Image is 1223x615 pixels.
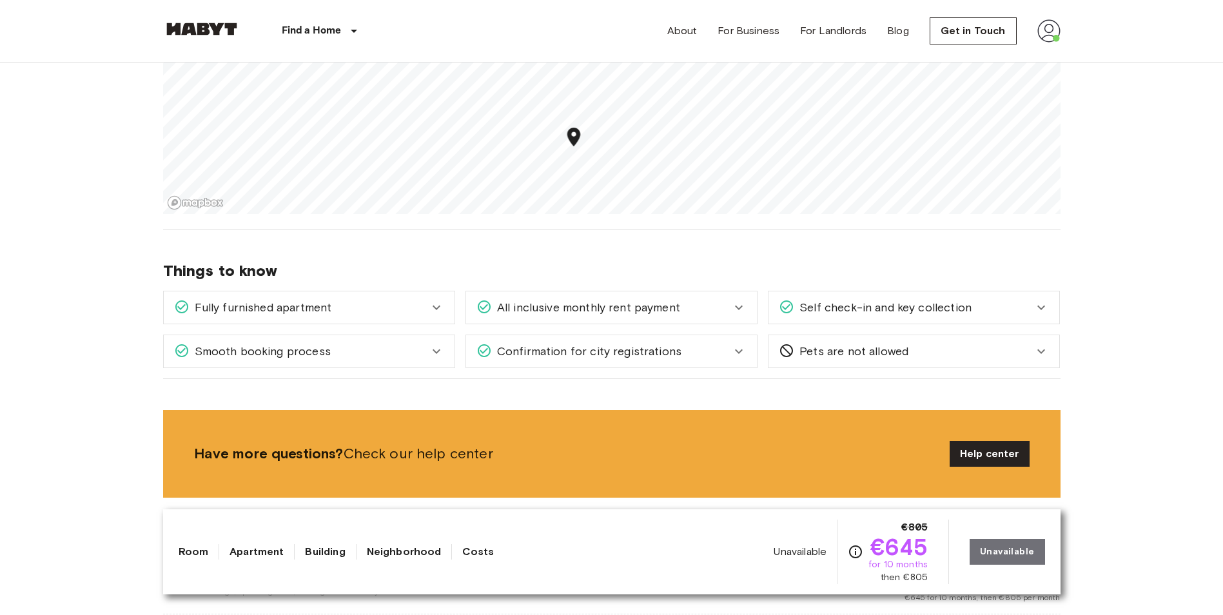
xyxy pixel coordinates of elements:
span: €805.00 [1014,558,1060,574]
span: Check our help center [194,444,939,464]
svg: Check cost overview for full price breakdown. Please note that discounts apply to new joiners onl... [848,544,863,560]
span: for 10 months [868,558,928,571]
span: Pets are not allowed [794,343,908,360]
span: Unavailable [774,545,827,559]
a: For Landlords [800,23,866,39]
a: Costs [462,544,494,560]
span: Self check-in and key collection [794,299,972,316]
span: €645 [870,535,928,558]
a: About [667,23,698,39]
span: All inclusive monthly rent payment [492,299,680,316]
img: Habyt [163,23,240,35]
a: For Business [718,23,779,39]
b: Have more questions? [194,445,344,462]
a: Help center [950,441,1030,467]
a: Room [179,544,209,560]
a: Apartment [230,544,284,560]
div: Fully furnished apartment [164,291,455,324]
p: Find a Home [282,23,342,39]
a: Neighborhood [367,544,442,560]
span: Fully furnished apartment [190,299,332,316]
span: Things to know [163,261,1061,280]
span: €645 for 10 months, then €805 per month [905,592,1061,603]
a: Building [305,544,345,560]
span: Smooth booking process [190,343,331,360]
a: Get in Touch [930,17,1017,44]
a: Mapbox logo [167,195,224,210]
span: then €805 [881,571,928,584]
div: Confirmation for city registrations [466,335,757,367]
img: avatar [1037,19,1061,43]
div: All inclusive monthly rent payment [466,291,757,324]
div: Smooth booking process [164,335,455,367]
div: Map marker [562,126,585,152]
a: Blog [887,23,909,39]
div: Pets are not allowed [768,335,1059,367]
div: Self check-in and key collection [768,291,1059,324]
span: €805 [901,520,928,535]
span: Confirmation for city registrations [492,343,681,360]
canvas: Map [163,21,1061,214]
